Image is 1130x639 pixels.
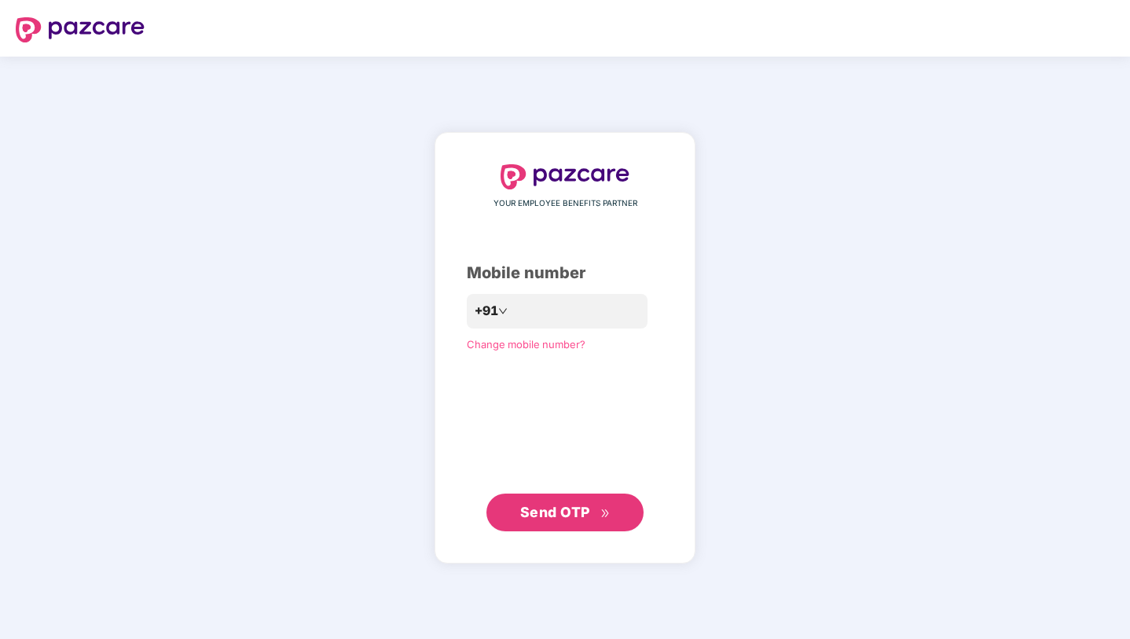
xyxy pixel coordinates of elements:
[16,17,145,42] img: logo
[486,494,644,531] button: Send OTPdouble-right
[520,504,590,520] span: Send OTP
[498,307,508,316] span: down
[600,509,611,519] span: double-right
[493,197,637,210] span: YOUR EMPLOYEE BENEFITS PARTNER
[501,164,629,189] img: logo
[467,261,663,285] div: Mobile number
[467,338,585,351] a: Change mobile number?
[475,301,498,321] span: +91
